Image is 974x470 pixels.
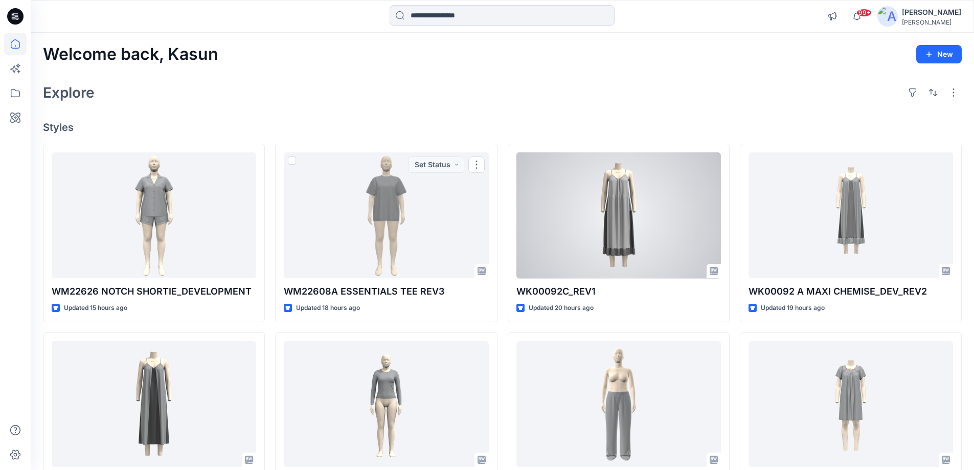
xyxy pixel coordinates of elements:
[516,152,721,279] a: WK00092C_REV1
[52,152,256,279] a: WM22626 NOTCH SHORTIE_DEVELOPMENT
[52,341,256,467] a: WK00092B_REV2
[877,6,898,27] img: avatar
[516,284,721,299] p: WK00092C_REV1
[749,341,953,467] a: CH32697B_DEV
[43,45,218,64] h2: Welcome back, Kasun
[529,303,594,314] p: Updated 20 hours ago
[64,303,127,314] p: Updated 15 hours ago
[749,284,953,299] p: WK00092 A MAXI CHEMISE_DEV_REV2
[296,303,360,314] p: Updated 18 hours ago
[43,84,95,101] h2: Explore
[516,341,721,467] a: WM22609A_DEV_REV6
[916,45,962,63] button: New
[749,152,953,279] a: WK00092 A MAXI CHEMISE_DEV_REV2
[902,18,961,26] div: [PERSON_NAME]
[284,152,488,279] a: WM22608A ESSENTIALS TEE REV3
[43,121,962,133] h4: Styles
[856,9,872,17] span: 99+
[284,341,488,467] a: COBD0405_REV3
[284,284,488,299] p: WM22608A ESSENTIALS TEE REV3
[902,6,961,18] div: [PERSON_NAME]
[52,284,256,299] p: WM22626 NOTCH SHORTIE_DEVELOPMENT
[761,303,825,314] p: Updated 19 hours ago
